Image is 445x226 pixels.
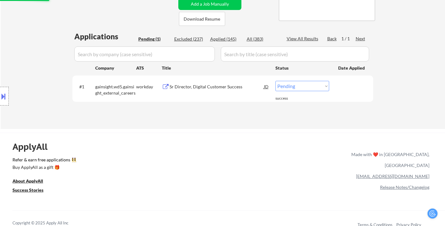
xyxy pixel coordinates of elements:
[138,36,170,42] div: Pending (1)
[136,65,162,71] div: ATS
[380,184,429,190] a: Release Notes/Changelog
[95,65,136,71] div: Company
[349,149,429,171] div: Made with ❤️ in [GEOGRAPHIC_DATA], [GEOGRAPHIC_DATA]
[327,36,337,42] div: Back
[356,174,429,179] a: [EMAIL_ADDRESS][DOMAIN_NAME]
[12,158,221,164] a: Refer & earn free applications 👯‍♀️
[221,47,369,61] input: Search by title (case sensitive)
[12,178,43,184] u: About ApplyAll
[356,36,366,42] div: Next
[287,36,320,42] div: View All Results
[12,178,52,186] a: About ApplyAll
[341,36,356,42] div: 1 / 1
[247,36,278,42] div: All (383)
[179,12,225,26] button: Download Resume
[275,62,329,73] div: Status
[12,164,75,172] a: Buy ApplyAll as a gift 🎁
[74,33,136,40] div: Applications
[12,165,75,169] div: Buy ApplyAll as a gift 🎁
[95,84,136,96] div: gainsight.wd5.gainsight_external_careers
[136,84,162,90] div: workday
[74,47,215,61] input: Search by company (case sensitive)
[263,81,269,92] div: JD
[174,36,205,42] div: Excluded (237)
[12,187,43,193] u: Success Stories
[12,187,52,195] a: Success Stories
[210,36,241,42] div: Applied (145)
[162,65,269,71] div: Title
[170,84,264,90] div: Sr Director, Digital Customer Success
[338,65,366,71] div: Date Applied
[275,96,300,101] div: success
